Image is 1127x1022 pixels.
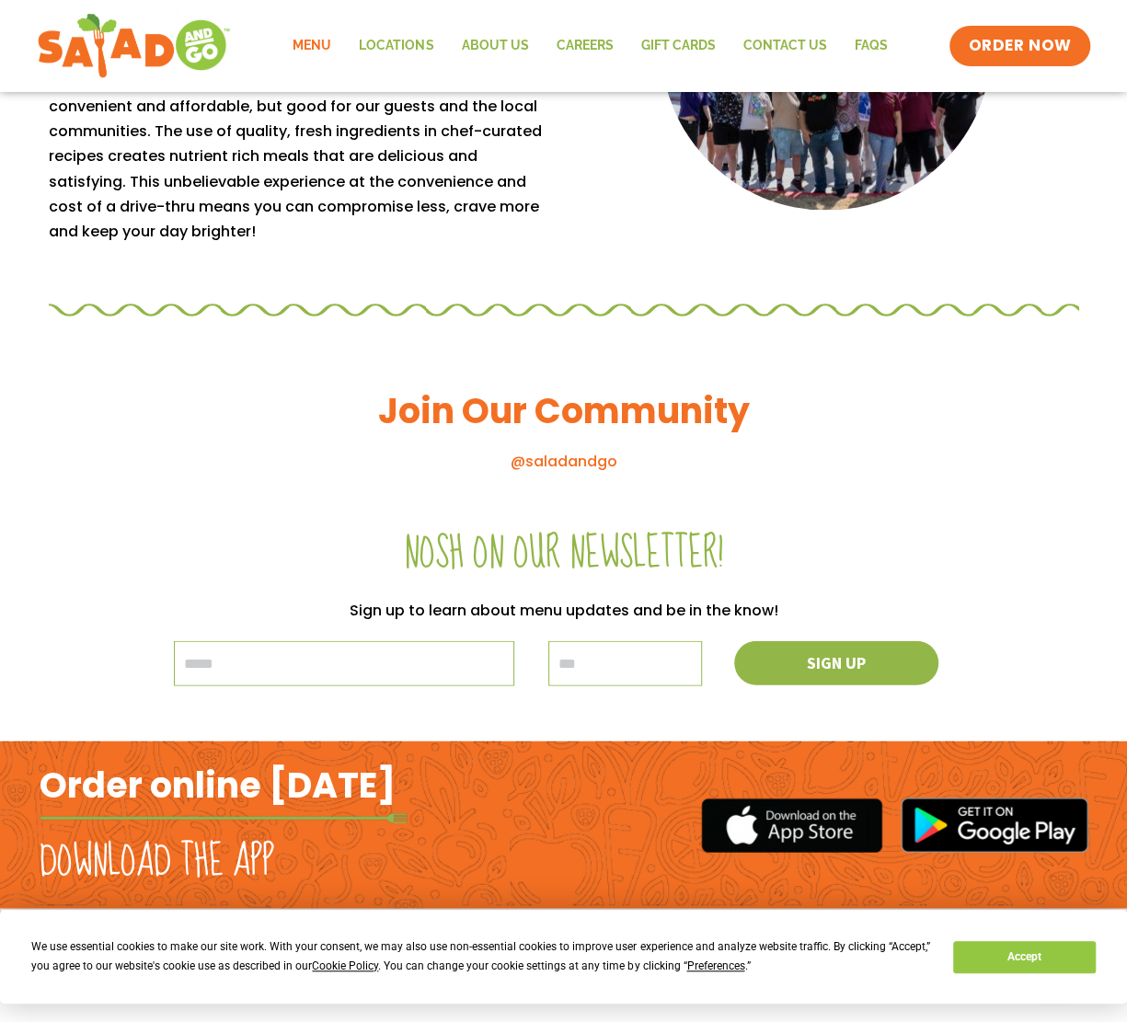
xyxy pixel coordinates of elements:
[686,959,744,972] span: Preferences
[49,69,555,244] div: Page 2
[279,25,901,67] nav: Menu
[345,25,447,67] a: Locations
[40,763,396,808] h2: Order online [DATE]
[729,25,840,67] a: Contact Us
[37,9,231,83] img: new-SAG-logo-768×292
[949,26,1089,66] a: ORDER NOW
[511,451,617,472] a: @saladandgo
[734,641,938,685] button: Sign up
[31,937,931,976] div: We use essential cookies to make our site work. With your consent, we may also use non-essential ...
[901,798,1088,853] img: google_play
[312,959,378,972] span: Cookie Policy
[49,528,1079,580] h2: Nosh on our newsletter!
[701,796,882,855] img: appstore
[627,25,729,67] a: GIFT CARDS
[49,69,555,244] p: We are shaking things up by making meals that are not only convenient and affordable, but good fo...
[840,25,901,67] a: FAQs
[49,388,1079,433] h3: Join Our Community
[40,836,274,888] h2: Download the app
[279,25,345,67] a: Menu
[447,25,542,67] a: About Us
[40,813,408,823] img: fork
[953,941,1095,973] button: Accept
[807,655,866,672] span: Sign up
[49,598,1079,623] p: Sign up to learn about menu updates and be in the know!
[542,25,627,67] a: Careers
[968,35,1071,57] span: ORDER NOW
